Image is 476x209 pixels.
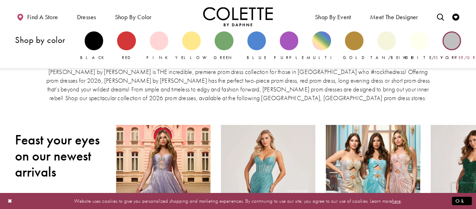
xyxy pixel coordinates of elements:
[392,197,401,204] a: here
[343,55,365,60] span: Gold
[370,55,414,60] span: Tan/Beige
[80,55,108,60] span: Black
[410,31,428,61] a: White/Ivory
[15,132,106,180] h2: Feast your eyes on our newest arrivals
[113,7,153,26] span: Shop by color
[214,55,234,60] span: Green
[117,31,136,61] a: Red
[85,31,103,61] a: Black
[50,196,426,206] p: Website uses cookies to give you personalized shopping and marketing experiences. By continuing t...
[75,7,98,26] span: Dresses
[312,31,331,61] a: Multi
[122,55,131,60] span: Red
[77,14,96,21] span: Dresses
[443,31,461,61] a: Silver/Gray
[274,55,304,60] span: Purple
[452,196,472,205] button: Submit Dialog
[203,7,273,26] img: Colette by Daphne
[368,7,420,26] a: Meet the designer
[370,14,418,21] span: Meet the designer
[307,55,337,60] span: Multi
[203,7,273,26] a: Visit Home Page
[313,7,353,26] span: Shop By Event
[247,55,267,60] span: Blue
[15,35,78,45] h3: Shop by color
[403,55,461,60] span: White/Ivory
[435,7,446,26] a: Toggle search
[451,7,461,26] a: Check Wishlist
[150,31,168,61] a: Pink
[46,67,430,102] p: [PERSON_NAME] by [PERSON_NAME] is THE incredible, premiere prom dress collection for those in [GE...
[182,31,201,61] a: Yellow
[15,7,60,26] a: Find a store
[377,31,396,61] a: Tan/Beige
[215,31,233,61] a: Green
[175,55,210,60] span: Yellow
[27,14,58,21] span: Find a store
[280,31,298,61] a: Purple
[345,31,363,61] a: Gold
[4,195,16,207] button: Close Dialog
[115,14,152,21] span: Shop by color
[146,55,171,60] span: Pink
[315,14,351,21] span: Shop By Event
[247,31,266,61] a: Blue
